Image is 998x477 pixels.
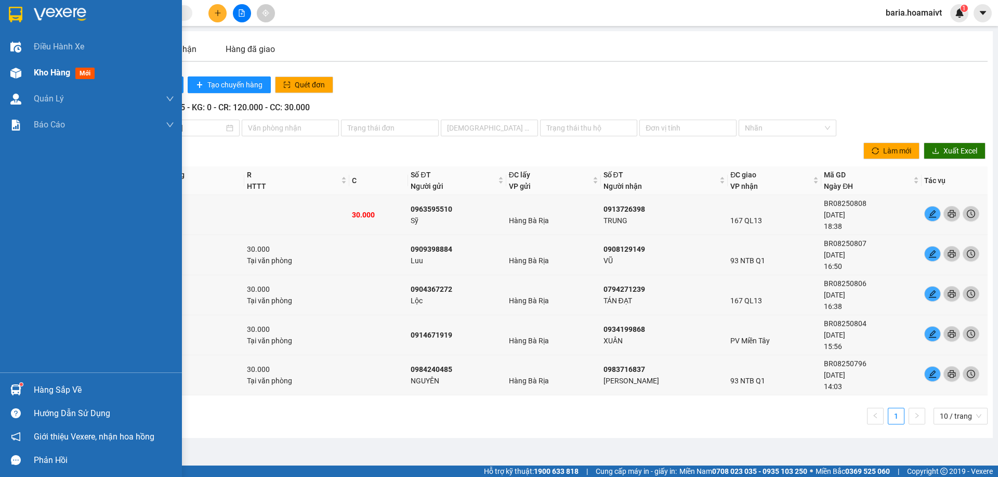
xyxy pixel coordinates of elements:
div: BR08250806 [824,278,918,289]
span: edit [925,290,940,298]
div: BR08250808 [824,198,918,209]
span: | [586,466,588,477]
span: Ngày ĐH [824,182,853,190]
button: caret-down [974,4,992,22]
span: [DATE] [824,371,845,379]
span: Miền Nam [679,466,807,477]
span: [PERSON_NAME] [603,377,659,385]
span: 16:50 [824,262,842,270]
span: 18:38 [824,222,842,230]
span: printer [944,290,960,298]
sup: 1 [20,383,23,386]
button: printer [943,246,960,262]
img: warehouse-icon [10,42,21,53]
div: Hàng sắp về [34,382,174,398]
span: 167 QL13 [730,296,762,305]
button: printer [943,206,960,222]
span: notification [11,432,21,442]
span: Giới thiệu Vexere, nhận hoa hồng [34,430,154,443]
span: Xuất Excel [943,145,977,157]
span: Hàng Bà Rịa [509,296,549,305]
b: 0914671919 [411,331,452,339]
span: PV Miền Tây [730,337,770,345]
button: edit [924,286,941,302]
button: printer [943,326,960,342]
b: 0908129149 [603,245,645,253]
button: clock-circle [963,326,979,342]
span: VP nhận [730,182,758,190]
span: question-circle [11,408,21,418]
button: downloadXuất Excel [924,143,986,159]
li: Trang Trước [867,408,884,424]
span: mới [75,68,95,79]
button: edit [924,206,941,222]
span: 30.000 [247,365,270,373]
button: clock-circle [963,246,979,262]
span: printer [944,250,960,258]
span: 16:38 [824,302,842,311]
span: clock-circle [963,330,979,338]
button: aim [257,4,275,22]
span: Hỗ trợ kỹ thuật: [484,466,579,477]
span: left [872,412,878,419]
b: 0794271239 [603,285,645,293]
span: HTTT [247,182,266,190]
div: Hướng dẫn sử dụng [34,406,174,421]
span: plus [196,81,203,89]
span: scan [283,81,291,89]
span: Tại văn phòng [247,337,292,345]
span: [DATE] [824,211,845,219]
span: 167 QL13 [730,216,762,225]
span: 93 NTB Q1 [730,256,765,265]
b: 0909398884 [411,245,452,253]
span: download [932,147,939,156]
span: clock-circle [963,250,979,258]
button: syncLàm mới [863,143,920,159]
span: 30.000 [247,325,270,333]
span: clock-circle [963,370,979,378]
span: | [898,466,899,477]
span: Mã GD [824,171,846,179]
span: 14:03 [824,382,842,391]
span: Kho hàng [34,68,70,78]
span: Luu [411,256,423,265]
div: kích thước trang [934,408,988,424]
div: Hàng đã giao [226,43,275,56]
th: Tác vụ [922,166,988,195]
span: baria.hoamaivt [877,6,950,19]
b: 0904367272 [411,285,452,293]
span: down [166,95,174,103]
span: 30.000 [352,211,375,219]
b: 0913726398 [603,205,645,213]
button: plus [208,4,227,22]
span: Tổng: Đơn: 5 - SL: 5 - Món: 5 - KG: 0 - CR: 120.000 - CC: 30.000 [82,102,310,112]
span: edit [925,370,940,378]
span: [DATE] [824,251,845,259]
span: ĐC lấy [509,171,530,179]
span: Báo cáo [34,118,65,131]
span: 30.000 [247,245,270,253]
span: down [166,121,174,129]
img: warehouse-icon [10,94,21,105]
span: 93 NTB Q1 [730,377,765,385]
span: TRUNG [603,216,627,225]
span: Người gửi [411,182,443,190]
span: clock-circle [963,290,979,298]
div: C [352,175,405,186]
span: message [11,455,21,465]
span: clock-circle [963,210,979,218]
button: right [909,408,925,424]
button: plusTạo chuyến hàng [188,76,271,93]
span: ĐC giao [730,171,756,179]
span: right [914,412,920,419]
button: edit [924,326,941,342]
span: printer [944,370,960,378]
div: Phản hồi [34,453,174,468]
span: VŨ [603,256,613,265]
b: 0934199868 [603,325,645,333]
a: 1 [888,408,904,424]
span: Quản Lý [34,92,64,105]
span: edit [925,210,940,218]
span: Tại văn phòng [247,256,292,265]
b: 0963595510 [411,205,452,213]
